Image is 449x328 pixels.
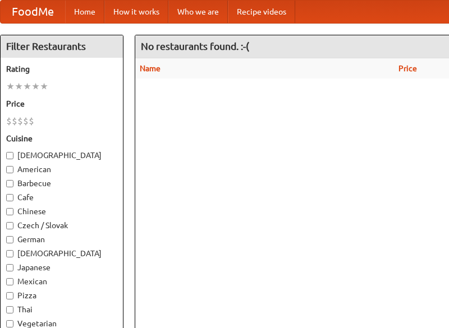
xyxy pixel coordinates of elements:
li: $ [17,115,23,127]
label: Czech / Slovak [6,220,117,231]
a: Home [65,1,104,23]
input: German [6,236,13,243]
h5: Rating [6,63,117,75]
input: Cafe [6,194,13,201]
h4: Filter Restaurants [1,35,123,58]
input: American [6,166,13,173]
h5: Cuisine [6,133,117,144]
ng-pluralize: No restaurants found. :-( [141,41,249,52]
label: Mexican [6,276,117,287]
input: Vegetarian [6,320,13,327]
li: ★ [15,80,23,93]
input: [DEMOGRAPHIC_DATA] [6,250,13,257]
input: Thai [6,306,13,313]
label: Chinese [6,206,117,217]
a: Name [140,64,161,73]
label: Pizza [6,290,117,301]
li: ★ [23,80,31,93]
a: How it works [104,1,168,23]
label: German [6,234,117,245]
li: $ [29,115,34,127]
li: ★ [40,80,48,93]
label: Cafe [6,192,117,203]
label: Barbecue [6,178,117,189]
li: $ [23,115,29,127]
a: Recipe videos [228,1,295,23]
h5: Price [6,98,117,109]
input: [DEMOGRAPHIC_DATA] [6,152,13,159]
li: ★ [31,80,40,93]
a: FoodMe [1,1,65,23]
input: Mexican [6,278,13,285]
li: ★ [6,80,15,93]
label: [DEMOGRAPHIC_DATA] [6,248,117,259]
label: Japanese [6,262,117,273]
input: Barbecue [6,180,13,187]
input: Chinese [6,208,13,215]
label: [DEMOGRAPHIC_DATA] [6,150,117,161]
label: Thai [6,304,117,315]
li: $ [6,115,12,127]
input: Czech / Slovak [6,222,13,229]
input: Japanese [6,264,13,271]
li: $ [12,115,17,127]
a: Who we are [168,1,228,23]
label: American [6,164,117,175]
a: Price [398,64,417,73]
input: Pizza [6,292,13,299]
